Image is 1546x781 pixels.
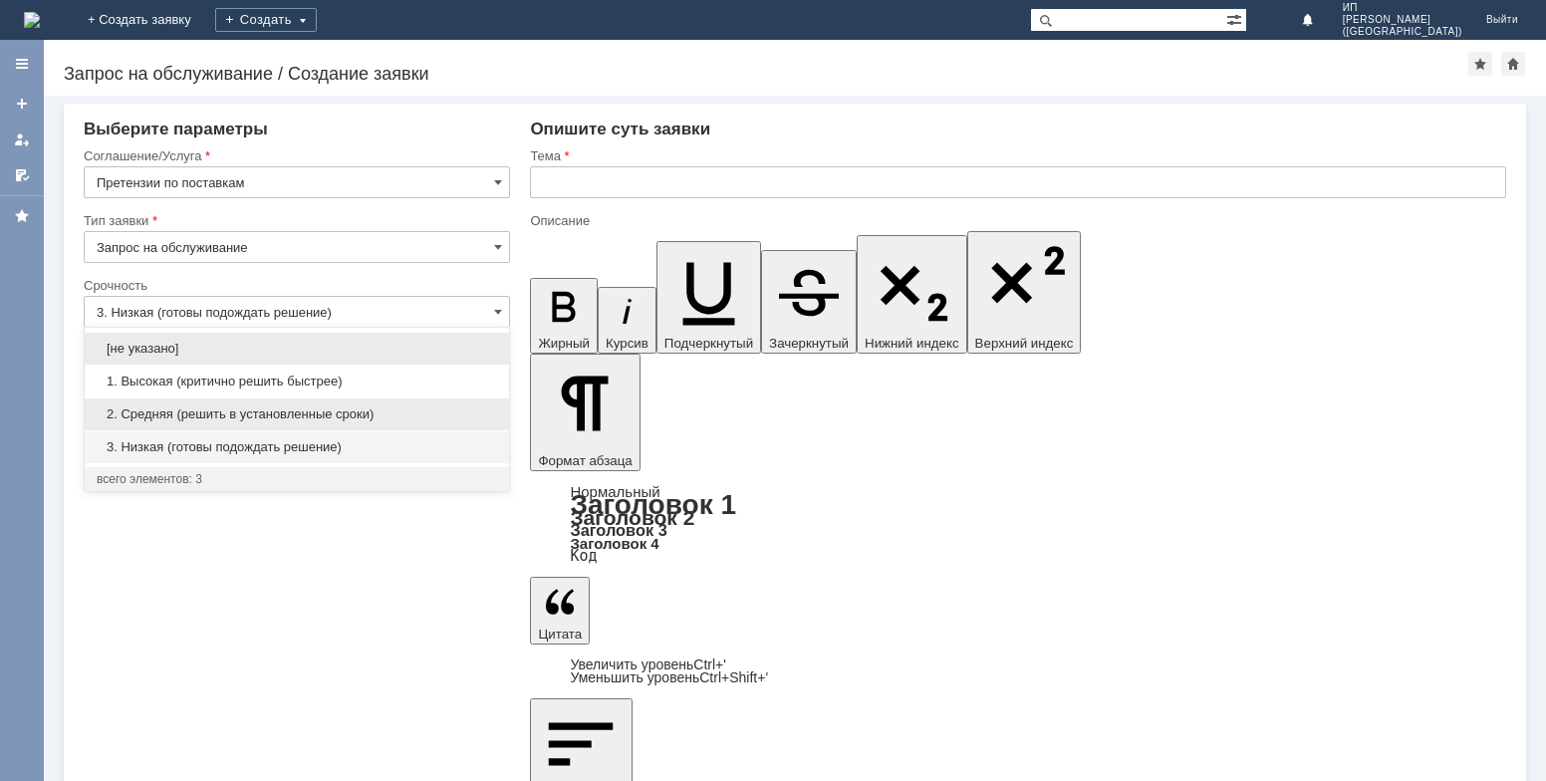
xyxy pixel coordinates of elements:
[538,627,582,642] span: Цитата
[530,485,1506,563] div: Формат абзаца
[570,656,726,672] a: Increase
[97,406,497,422] span: 2. Средняя (решить в установленные сроки)
[64,64,1468,84] div: Запрос на обслуживание / Создание заявки
[1468,52,1492,76] div: Добавить в избранное
[769,336,849,351] span: Зачеркнутый
[6,88,38,120] a: Создать заявку
[530,658,1506,684] div: Цитата
[570,669,768,685] a: Decrease
[975,336,1074,351] span: Верхний индекс
[97,439,497,455] span: 3. Низкая (готовы подождать решение)
[215,8,317,32] div: Создать
[97,471,497,487] div: всего элементов: 3
[570,506,694,529] a: Заголовок 2
[1226,9,1246,28] span: Расширенный поиск
[857,235,967,354] button: Нижний индекс
[84,120,268,138] span: Выберите параметры
[664,336,753,351] span: Подчеркнутый
[530,278,598,354] button: Жирный
[6,159,38,191] a: Мои согласования
[598,287,656,354] button: Курсив
[1343,14,1462,26] span: [PERSON_NAME]
[570,547,597,565] a: Код
[84,214,506,227] div: Тип заявки
[530,214,1502,227] div: Описание
[865,336,959,351] span: Нижний индекс
[538,453,632,468] span: Формат абзаца
[699,669,768,685] span: Ctrl+Shift+'
[656,241,761,354] button: Подчеркнутый
[606,336,648,351] span: Курсив
[84,279,506,292] div: Срочность
[97,374,497,390] span: 1. Высокая (критично решить быстрее)
[570,489,736,520] a: Заголовок 1
[24,12,40,28] img: logo
[530,120,710,138] span: Опишите суть заявки
[570,535,658,552] a: Заголовок 4
[538,336,590,351] span: Жирный
[570,521,666,539] a: Заголовок 3
[97,341,497,357] span: [не указано]
[84,149,506,162] div: Соглашение/Услуга
[570,483,659,500] a: Нормальный
[761,250,857,354] button: Зачеркнутый
[1501,52,1525,76] div: Сделать домашней страницей
[967,231,1082,354] button: Верхний индекс
[6,124,38,155] a: Мои заявки
[1343,26,1462,38] span: ([GEOGRAPHIC_DATA])
[693,656,726,672] span: Ctrl+'
[530,149,1502,162] div: Тема
[1343,2,1462,14] span: ИП
[530,354,640,471] button: Формат абзаца
[530,577,590,645] button: Цитата
[24,12,40,28] a: Перейти на домашнюю страницу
